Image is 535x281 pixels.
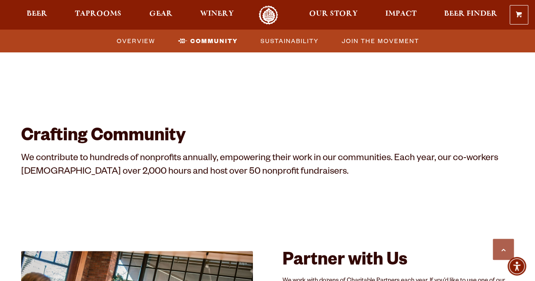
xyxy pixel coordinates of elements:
a: Odell Home [252,5,284,25]
a: Scroll to top [493,239,514,260]
a: Beer Finder [439,5,503,25]
span: Sustainability [261,35,319,47]
span: Beer Finder [444,11,497,17]
a: Winery [195,5,239,25]
a: Sustainability [255,35,323,47]
a: Beer [21,5,53,25]
p: We contribute to hundreds of nonprofits annually, empowering their work in our communities. Each ... [21,152,514,179]
span: Winery [200,11,234,17]
span: Beer [27,11,47,17]
a: Overview [112,35,159,47]
div: Accessibility Menu [508,257,526,276]
span: Taprooms [75,11,121,17]
a: Impact [380,5,422,25]
span: Overview [117,35,155,47]
span: Impact [385,11,417,17]
a: Taprooms [69,5,127,25]
a: Join the Movement [337,35,423,47]
a: Gear [144,5,178,25]
a: Community [173,35,242,47]
span: Join the Movement [342,35,419,47]
span: Gear [149,11,173,17]
h2: Crafting Community [21,127,514,147]
h2: Partner with Us [282,251,514,271]
span: Community [190,35,238,47]
span: Our Story [309,11,358,17]
a: Our Story [304,5,363,25]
